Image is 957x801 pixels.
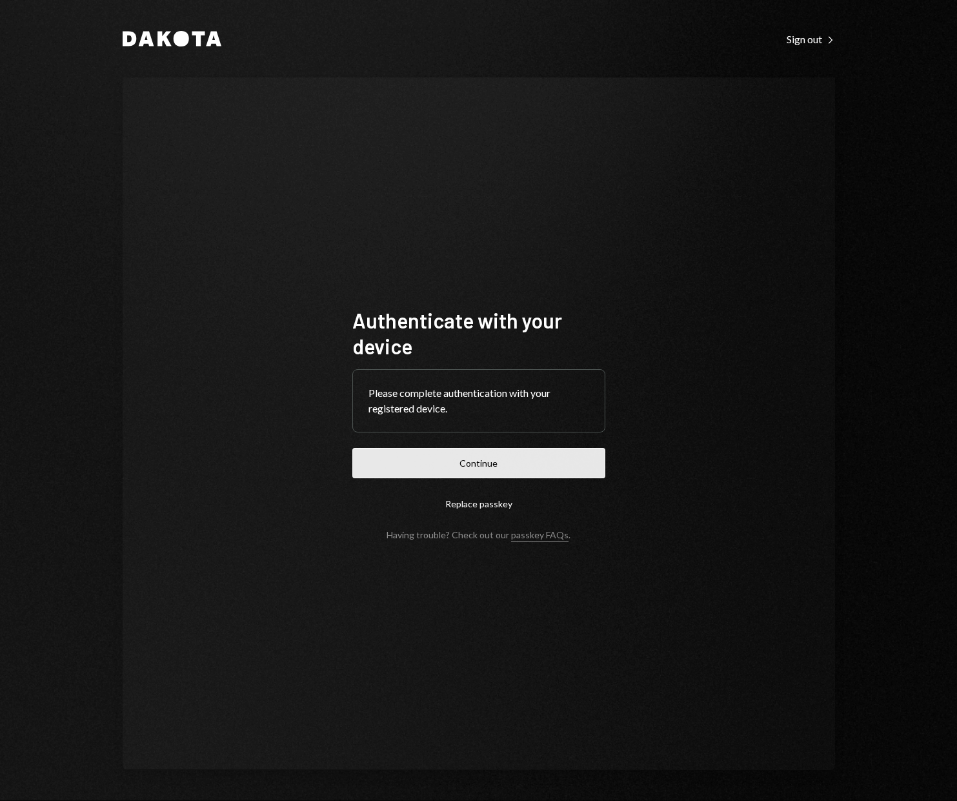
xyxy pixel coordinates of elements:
div: Having trouble? Check out our . [387,529,570,540]
div: Sign out [787,33,835,46]
button: Continue [352,448,605,478]
button: Replace passkey [352,489,605,519]
a: passkey FAQs [511,529,569,542]
h1: Authenticate with your device [352,307,605,359]
div: Please complete authentication with your registered device. [368,385,589,416]
a: Sign out [787,32,835,46]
